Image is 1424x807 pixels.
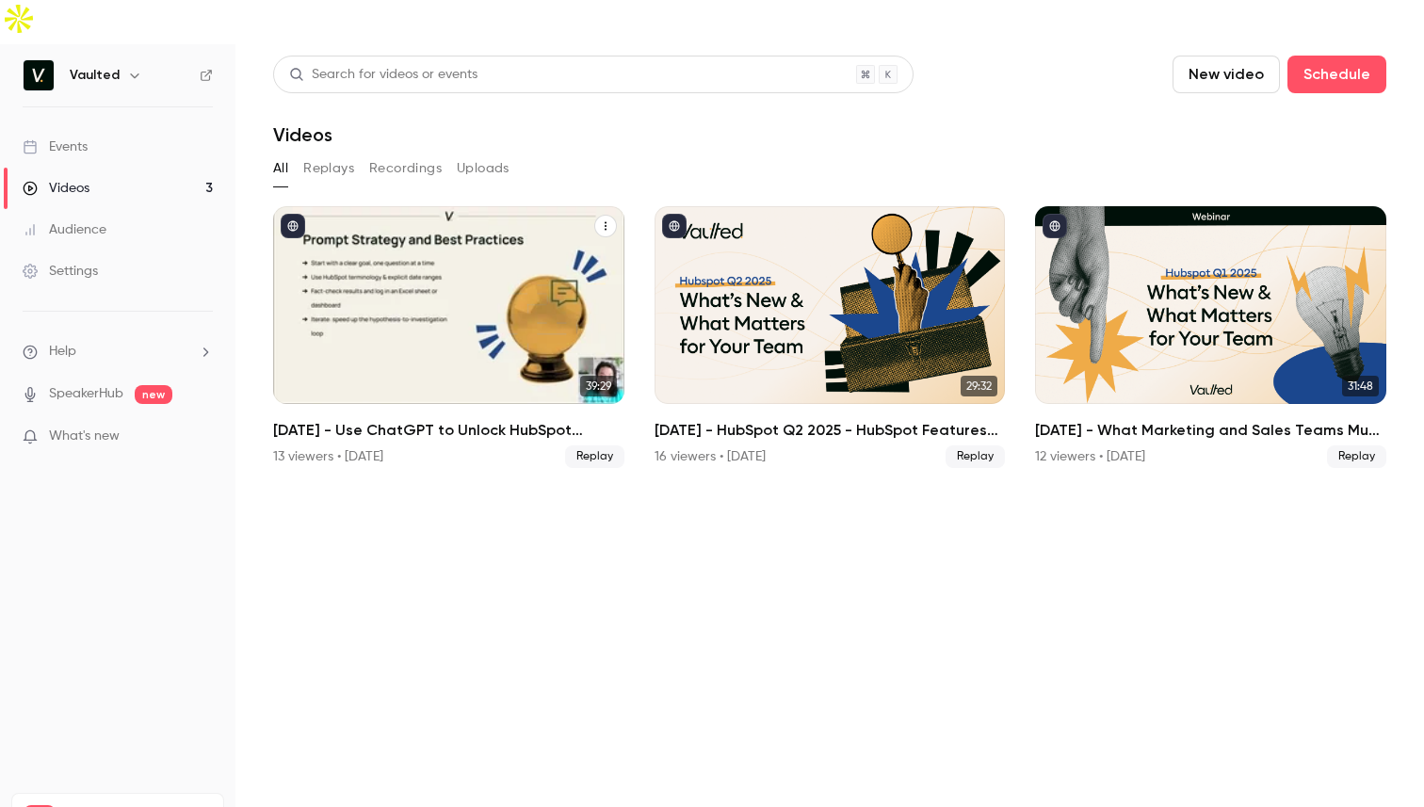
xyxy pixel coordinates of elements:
[961,376,997,396] span: 29:32
[662,214,687,238] button: published
[190,428,213,445] iframe: Noticeable Trigger
[1327,445,1386,468] span: Replay
[273,123,332,146] h1: Videos
[281,214,305,238] button: published
[580,376,617,396] span: 39:29
[24,60,54,90] img: Vaulted
[1035,447,1145,466] div: 12 viewers • [DATE]
[135,385,172,404] span: new
[23,137,88,156] div: Events
[1035,206,1386,468] li: 03/13/25 - What Marketing and Sales Teams Must Know About HubSpot New Features for 2025
[565,445,624,468] span: Replay
[1342,376,1379,396] span: 31:48
[273,419,624,442] h2: [DATE] - Use ChatGPT to Unlock HubSpot Insights
[1035,206,1386,468] a: 31:48[DATE] - What Marketing and Sales Teams Must Know About HubSpot New Features for 202512 view...
[369,153,442,184] button: Recordings
[655,419,1006,442] h2: [DATE] - HubSpot Q2 2025 - HubSpot Features You and Your Team Can't Afford to Ignore
[946,445,1005,468] span: Replay
[457,153,510,184] button: Uploads
[273,447,383,466] div: 13 viewers • [DATE]
[289,65,477,85] div: Search for videos or events
[70,66,120,85] h6: Vaulted
[23,262,98,281] div: Settings
[1043,214,1067,238] button: published
[23,179,89,198] div: Videos
[273,206,624,468] a: 39:29[DATE] - Use ChatGPT to Unlock HubSpot Insights13 viewers • [DATE]Replay
[655,206,1006,468] a: 29:32[DATE] - HubSpot Q2 2025 - HubSpot Features You and Your Team Can't Afford to Ignore16 viewe...
[655,447,766,466] div: 16 viewers • [DATE]
[273,153,288,184] button: All
[23,342,213,362] li: help-dropdown-opener
[1035,419,1386,442] h2: [DATE] - What Marketing and Sales Teams Must Know About HubSpot New Features for 2025
[49,384,123,404] a: SpeakerHub
[303,153,354,184] button: Replays
[655,206,1006,468] li: 06/18/25 - HubSpot Q2 2025 - HubSpot Features You and Your Team Can't Afford to Ignore
[49,342,76,362] span: Help
[1287,56,1386,93] button: Schedule
[1173,56,1280,93] button: New video
[273,206,624,468] li: 08/13/25 - Use ChatGPT to Unlock HubSpot Insights
[273,206,1386,468] ul: Videos
[49,427,120,446] span: What's new
[23,220,106,239] div: Audience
